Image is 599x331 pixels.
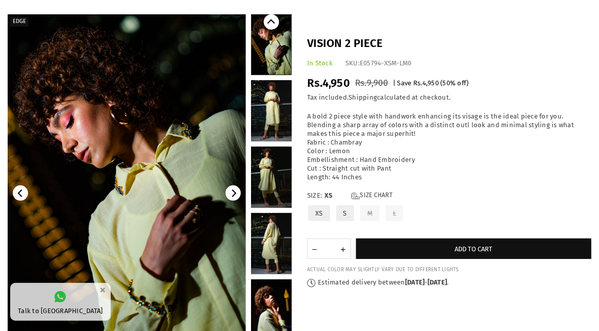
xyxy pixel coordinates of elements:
button: × [97,281,109,298]
label: S [335,205,355,223]
a: Size Chart [351,192,392,201]
p: Estimated delivery between - . [307,279,591,288]
span: 50 [443,79,451,87]
span: Rs.4,950 [413,79,439,87]
label: XS [307,205,331,223]
span: Rs.4,950 [307,76,350,90]
label: EDGE [10,17,29,27]
quantity-input: Quantity [307,239,351,259]
button: Previous [264,14,279,30]
span: Save [397,79,412,87]
time: [DATE] [405,279,425,287]
span: Add to cart [455,245,493,253]
a: Shipping [348,93,377,102]
span: | [393,79,395,87]
label: L [385,205,404,223]
button: Previous [13,185,28,201]
h1: Vision 2 piece [307,36,591,52]
button: Add to cart [356,239,591,259]
div: SKU: [345,59,412,68]
span: E05794-XSM-LM0 [360,59,412,67]
span: Rs.9,900 [355,78,388,88]
label: M [359,205,381,223]
div: ACTUAL COLOR MAY SLIGHTLY VARY DUE TO DIFFERENT LIGHTS [307,267,591,274]
button: Next [226,185,241,201]
a: Talk to [GEOGRAPHIC_DATA] [10,283,111,321]
label: Size: [307,192,591,201]
time: [DATE] [428,279,447,287]
span: ( % off) [440,79,468,87]
span: XS [325,192,345,201]
div: A bold 2 piece style with handwork enhancing its visage is the ideal piece for you. Blending a sh... [307,112,591,181]
div: Tax included. calculated at checkout. [307,93,591,102]
span: In Stock [307,59,333,67]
